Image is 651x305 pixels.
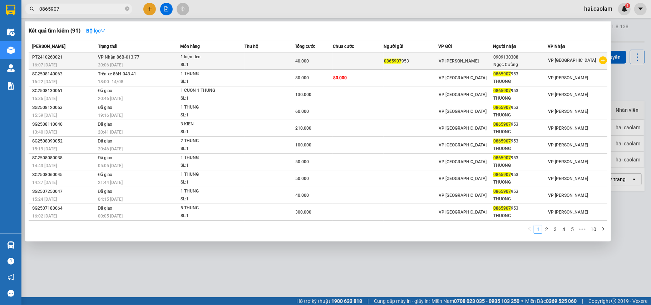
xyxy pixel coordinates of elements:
a: 1 [534,225,542,233]
div: 953 [493,121,547,128]
span: VP [PERSON_NAME] [548,176,588,181]
span: VP [GEOGRAPHIC_DATA] [439,109,487,114]
a: 3 [551,225,559,233]
span: search [30,6,35,11]
div: 953 [493,137,547,145]
span: 20:46 [DATE] [98,146,123,151]
li: Next 5 Pages [577,225,588,234]
span: close-circle [125,6,129,11]
span: question-circle [8,258,14,265]
div: 1 kiện đen [181,53,234,61]
span: 20:41 [DATE] [98,130,123,135]
span: VP [GEOGRAPHIC_DATA] [439,210,487,215]
a: 4 [560,225,568,233]
div: SG2508120053 [32,104,96,111]
div: SL: 1 [181,145,234,153]
span: Trên xe 86H-043.41 [98,71,136,76]
span: VP [GEOGRAPHIC_DATA] [439,193,487,198]
span: VP [PERSON_NAME] [548,75,588,80]
span: 20:06 [DATE] [98,62,123,67]
span: 00:05 [DATE] [98,214,123,219]
div: SG2508130061 [32,87,96,95]
div: 953 [493,87,547,95]
span: VP [GEOGRAPHIC_DATA] [548,58,596,63]
span: VP [PERSON_NAME] [548,109,588,114]
span: Đã giao [98,105,113,110]
span: Đã giao [98,155,113,160]
span: 13:40 [DATE] [32,130,57,135]
span: 100.000 [295,142,311,147]
span: VP [PERSON_NAME] [548,142,588,147]
span: [PERSON_NAME] [32,44,65,49]
img: warehouse-icon [7,46,15,54]
span: VP [PERSON_NAME] [548,193,588,198]
span: 15:19 [DATE] [32,146,57,151]
span: VP Nhận 86B-013.77 [98,55,139,60]
div: 953 [493,188,547,195]
span: 0865907 [493,206,511,211]
span: 0865907 [493,122,511,127]
span: left [527,227,532,231]
span: VP [GEOGRAPHIC_DATA] [439,159,487,164]
h3: Kết quả tìm kiếm ( 91 ) [29,27,80,35]
img: solution-icon [7,82,15,90]
div: Ngọc Cường [493,61,547,69]
div: SG2507250047 [32,188,96,195]
a: 2 [543,225,551,233]
span: ••• [577,225,588,234]
span: 15:36 [DATE] [32,96,57,101]
div: 1 THUNG [181,104,234,111]
span: VP [GEOGRAPHIC_DATA] [439,75,487,80]
span: Đã giao [98,172,113,177]
span: 05:05 [DATE] [98,163,123,168]
span: 15:59 [DATE] [32,113,57,118]
span: 16:22 [DATE] [32,79,57,84]
div: SG2508140063 [32,70,96,78]
span: 16:07 [DATE] [32,62,57,67]
div: 3 KIEN [181,120,234,128]
span: VP [PERSON_NAME] [548,92,588,97]
li: 5 [568,225,577,234]
span: 40.000 [295,193,309,198]
div: SL: 1 [181,195,234,203]
div: SG2507180064 [32,205,96,212]
div: THUONG [493,212,547,220]
div: 953 [493,104,547,111]
span: Người gửi [384,44,403,49]
span: close-circle [125,6,129,12]
span: VP [PERSON_NAME] [548,159,588,164]
div: SL: 1 [181,212,234,220]
div: THUONG [493,111,547,119]
div: 1 THUNG [181,171,234,179]
li: 10 [588,225,599,234]
img: warehouse-icon [7,29,15,36]
div: SG2508110040 [32,121,96,128]
span: 19:16 [DATE] [98,113,123,118]
div: SL: 1 [181,128,234,136]
span: 50.000 [295,176,309,181]
li: 4 [559,225,568,234]
span: 210.000 [295,126,311,131]
div: 2 THUNG [181,137,234,145]
div: SG2508060045 [32,171,96,179]
span: 0865907 [493,139,511,144]
div: SL: 1 [181,95,234,102]
span: VP [GEOGRAPHIC_DATA] [439,126,487,131]
span: 16:02 [DATE] [32,214,57,219]
li: 1 [534,225,542,234]
span: 40.000 [295,59,309,64]
span: 50.000 [295,159,309,164]
li: 3 [551,225,559,234]
span: 21:44 [DATE] [98,180,123,185]
span: Trạng thái [98,44,117,49]
span: VP [PERSON_NAME] [548,210,588,215]
span: message [8,290,14,297]
li: Previous Page [525,225,534,234]
button: right [599,225,607,234]
div: 0909130308 [493,54,547,61]
span: Đã giao [98,206,113,211]
span: down [100,28,105,33]
li: 2 [542,225,551,234]
div: 953 [493,171,547,179]
div: THUONG [493,95,547,102]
